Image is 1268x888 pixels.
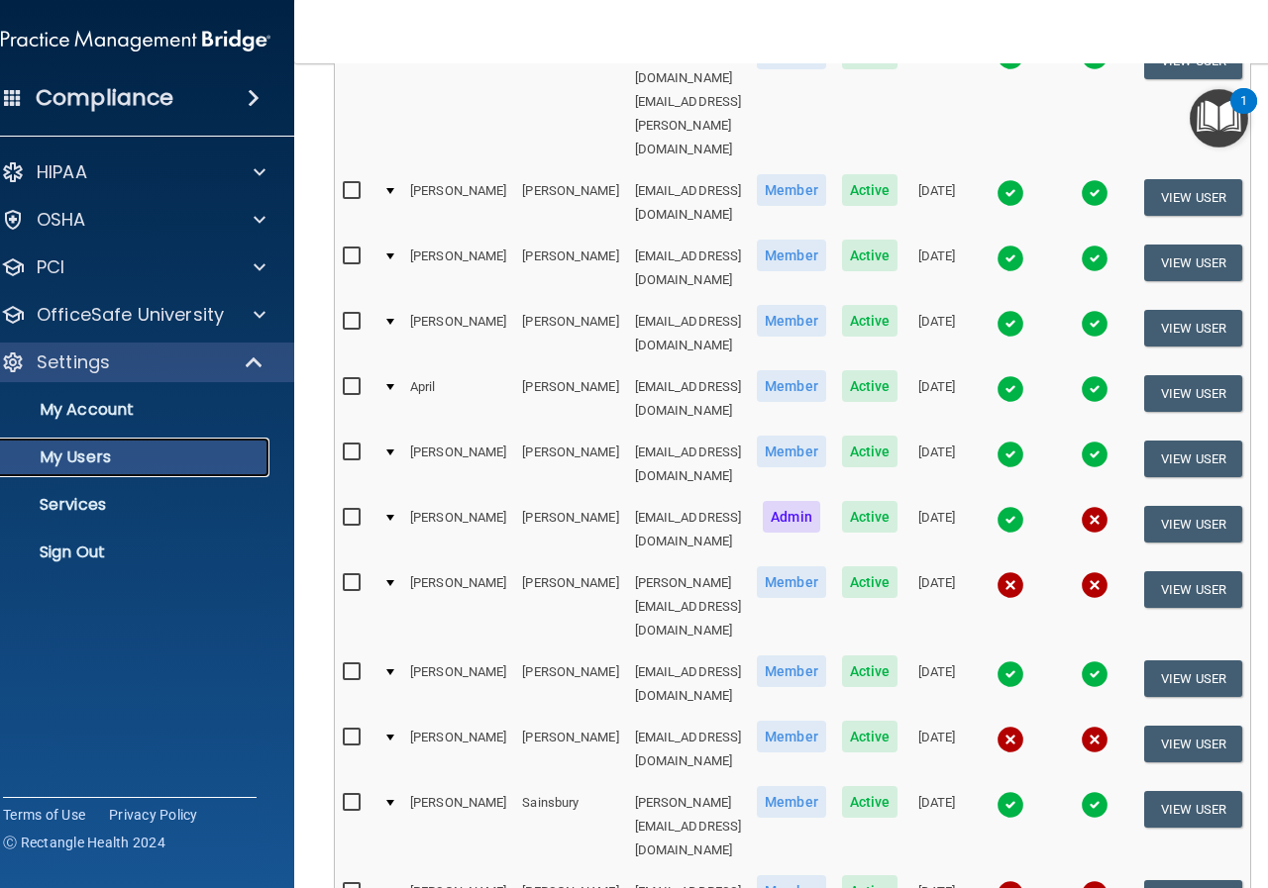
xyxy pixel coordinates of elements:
[402,432,514,497] td: [PERSON_NAME]
[925,747,1244,827] iframe: Drift Widget Chat Controller
[905,651,968,717] td: [DATE]
[757,655,826,687] span: Member
[905,432,968,497] td: [DATE]
[627,236,750,301] td: [EMAIL_ADDRESS][DOMAIN_NAME]
[1144,441,1242,477] button: View User
[842,655,898,687] span: Active
[627,651,750,717] td: [EMAIL_ADDRESS][DOMAIN_NAME]
[514,34,626,170] td: [PERSON_NAME]
[842,501,898,533] span: Active
[402,717,514,782] td: [PERSON_NAME]
[402,782,514,871] td: [PERSON_NAME]
[1144,506,1242,543] button: View User
[1081,660,1109,688] img: tick.e7d51cea.svg
[109,805,198,825] a: Privacy Policy
[1081,310,1109,338] img: tick.e7d51cea.svg
[757,786,826,818] span: Member
[1240,101,1247,127] div: 1
[514,236,626,301] td: [PERSON_NAME]
[37,160,87,184] p: HIPAA
[1,21,270,60] img: PMB logo
[905,562,968,651] td: [DATE]
[997,571,1024,599] img: cross.ca9f0e7f.svg
[842,786,898,818] span: Active
[997,310,1024,338] img: tick.e7d51cea.svg
[905,366,968,432] td: [DATE]
[1190,89,1248,148] button: Open Resource Center, 1 new notification
[997,660,1024,688] img: tick.e7d51cea.svg
[402,236,514,301] td: [PERSON_NAME]
[757,566,826,598] span: Member
[402,34,514,170] td: [PERSON_NAME]
[842,240,898,271] span: Active
[757,305,826,337] span: Member
[905,170,968,236] td: [DATE]
[36,84,173,112] h4: Compliance
[627,366,750,432] td: [EMAIL_ADDRESS][DOMAIN_NAME]
[627,34,750,170] td: [PERSON_NAME][DOMAIN_NAME][EMAIL_ADDRESS][PERSON_NAME][DOMAIN_NAME]
[514,651,626,717] td: [PERSON_NAME]
[627,562,750,651] td: [PERSON_NAME][EMAIL_ADDRESS][DOMAIN_NAME]
[1144,571,1242,608] button: View User
[905,497,968,562] td: [DATE]
[627,717,750,782] td: [EMAIL_ADDRESS][DOMAIN_NAME]
[1081,726,1109,753] img: cross.ca9f0e7f.svg
[997,441,1024,468] img: tick.e7d51cea.svg
[757,174,826,206] span: Member
[37,303,224,327] p: OfficeSafe University
[627,301,750,366] td: [EMAIL_ADDRESS][DOMAIN_NAME]
[402,562,514,651] td: [PERSON_NAME]
[905,236,968,301] td: [DATE]
[1081,375,1109,403] img: tick.e7d51cea.svg
[1,208,265,232] a: OSHA
[402,366,514,432] td: April
[997,506,1024,534] img: tick.e7d51cea.svg
[1144,179,1242,216] button: View User
[402,170,514,236] td: [PERSON_NAME]
[37,350,110,374] p: Settings
[842,721,898,752] span: Active
[842,305,898,337] span: Active
[905,717,968,782] td: [DATE]
[37,255,64,279] p: PCI
[1,303,265,327] a: OfficeSafe University
[1,160,265,184] a: HIPAA
[757,240,826,271] span: Member
[842,370,898,402] span: Active
[905,34,968,170] td: [DATE]
[627,170,750,236] td: [EMAIL_ADDRESS][DOMAIN_NAME]
[1144,245,1242,281] button: View User
[1144,660,1242,697] button: View User
[997,726,1024,753] img: cross.ca9f0e7f.svg
[997,179,1024,207] img: tick.e7d51cea.svg
[1144,375,1242,412] button: View User
[757,436,826,467] span: Member
[1144,310,1242,346] button: View User
[514,301,626,366] td: [PERSON_NAME]
[1144,726,1242,762] button: View User
[997,245,1024,272] img: tick.e7d51cea.svg
[842,436,898,467] span: Active
[402,301,514,366] td: [PERSON_NAME]
[402,497,514,562] td: [PERSON_NAME]
[757,370,826,402] span: Member
[37,208,86,232] p: OSHA
[757,721,826,752] span: Member
[997,375,1024,403] img: tick.e7d51cea.svg
[1081,179,1109,207] img: tick.e7d51cea.svg
[1081,506,1109,534] img: cross.ca9f0e7f.svg
[3,833,165,852] span: Ⓒ Rectangle Health 2024
[514,366,626,432] td: [PERSON_NAME]
[627,432,750,497] td: [EMAIL_ADDRESS][DOMAIN_NAME]
[514,562,626,651] td: [PERSON_NAME]
[763,501,820,533] span: Admin
[514,432,626,497] td: [PERSON_NAME]
[627,782,750,871] td: [PERSON_NAME][EMAIL_ADDRESS][DOMAIN_NAME]
[1,255,265,279] a: PCI
[514,497,626,562] td: [PERSON_NAME]
[1081,571,1109,599] img: cross.ca9f0e7f.svg
[842,174,898,206] span: Active
[905,782,968,871] td: [DATE]
[514,782,626,871] td: Sainsbury
[1081,245,1109,272] img: tick.e7d51cea.svg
